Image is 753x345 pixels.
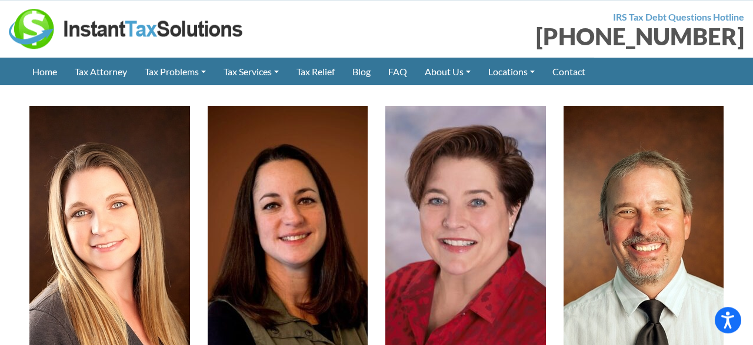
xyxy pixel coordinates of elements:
[344,58,379,85] a: Blog
[544,58,594,85] a: Contact
[24,58,66,85] a: Home
[9,22,244,33] a: Instant Tax Solutions Logo
[379,58,416,85] a: FAQ
[215,58,288,85] a: Tax Services
[66,58,136,85] a: Tax Attorney
[479,58,544,85] a: Locations
[136,58,215,85] a: Tax Problems
[385,25,744,48] div: [PHONE_NUMBER]
[416,58,479,85] a: About Us
[9,9,244,49] img: Instant Tax Solutions Logo
[288,58,344,85] a: Tax Relief
[613,11,744,22] strong: IRS Tax Debt Questions Hotline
